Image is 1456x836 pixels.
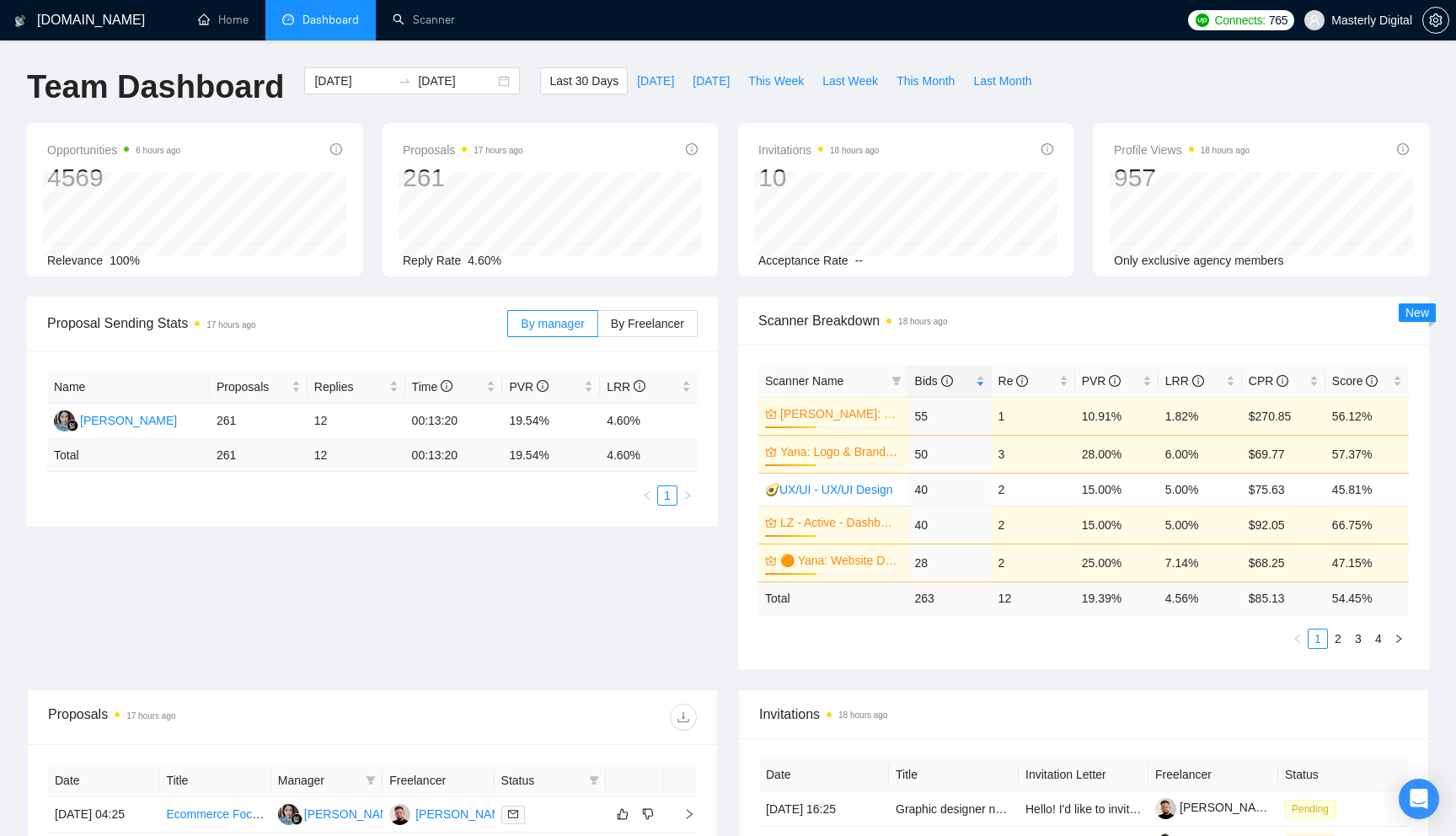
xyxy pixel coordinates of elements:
[393,13,455,27] a: searchScanner
[126,711,175,721] time: 17 hours ago
[611,317,684,330] span: By Freelancer
[759,704,1408,725] span: Invitations
[637,72,674,90] span: [DATE]
[682,490,693,501] span: right
[1041,143,1053,155] span: info-circle
[415,805,512,823] div: [PERSON_NAME]
[508,809,518,819] span: mail
[1325,435,1409,473] td: 57.37%
[830,146,879,155] time: 18 hours ago
[291,813,302,825] img: gigradar-bm.png
[549,72,618,90] span: Last 30 Days
[1075,544,1159,581] td: 25.00%
[1114,254,1284,267] span: Only exclusive agency members
[600,404,698,439] td: 4.60%
[210,404,308,439] td: 261
[398,74,411,88] span: to
[637,485,657,506] li: Previous Page
[1016,375,1028,387] span: info-circle
[671,710,696,724] span: download
[412,380,452,394] span: Time
[941,375,953,387] span: info-circle
[908,397,992,435] td: 55
[1293,634,1303,644] span: left
[362,768,379,793] span: filter
[1287,629,1308,649] button: left
[889,758,1019,791] th: Title
[1159,581,1242,614] td: 4.56 %
[366,775,376,785] span: filter
[80,411,177,430] div: [PERSON_NAME]
[278,771,359,790] span: Manager
[758,581,908,614] td: Total
[889,791,1019,827] td: Graphic designer needed
[908,473,992,506] td: 40
[1422,13,1449,27] a: setting
[658,486,677,505] a: 1
[1082,374,1121,388] span: PVR
[210,439,308,472] td: 261
[278,807,401,820] a: SL[PERSON_NAME]
[780,551,898,570] a: 🟠 Yana: Website Design - Healthcare - [DATE]
[389,804,410,825] img: VH
[502,439,600,472] td: 19.54 %
[677,485,698,506] li: Next Page
[1159,473,1242,506] td: 5.00%
[759,791,889,827] td: [DATE] 16:25
[67,420,78,431] img: gigradar-bm.png
[896,802,1028,816] a: Graphic designer needed
[908,435,992,473] td: 50
[897,72,955,90] span: This Month
[47,162,180,194] div: 4569
[48,764,159,797] th: Date
[1405,306,1429,319] span: New
[1159,544,1242,581] td: 7.14%
[1325,506,1409,544] td: 66.75%
[1422,7,1449,34] button: setting
[1109,375,1121,387] span: info-circle
[758,140,879,160] span: Invitations
[1192,375,1204,387] span: info-circle
[314,378,386,396] span: Replies
[1242,397,1325,435] td: $270.85
[330,143,342,155] span: info-circle
[1287,629,1308,649] li: Previous Page
[1285,801,1342,815] a: Pending
[1114,162,1250,194] div: 957
[670,808,695,820] span: right
[1368,629,1389,649] li: 4
[1349,630,1368,648] a: 3
[1242,473,1325,506] td: $75.63
[468,254,501,267] span: 4.60%
[638,804,658,824] button: dislike
[405,439,503,472] td: 00:13:20
[1019,758,1148,791] th: Invitation Letter
[308,439,405,472] td: 12
[1159,506,1242,544] td: 5.00%
[474,146,522,155] time: 17 hours ago
[403,162,523,194] div: 261
[1214,11,1265,29] span: Connects:
[1249,374,1288,388] span: CPR
[1325,397,1409,435] td: 56.12%
[992,506,1075,544] td: 2
[1399,779,1439,819] div: Open Intercom Messenger
[888,368,905,394] span: filter
[1348,629,1368,649] li: 3
[405,404,503,439] td: 00:13:20
[27,67,284,107] h1: Team Dashboard
[586,768,602,793] span: filter
[657,485,677,506] li: 1
[891,376,902,386] span: filter
[838,710,887,720] time: 18 hours ago
[1329,630,1347,648] a: 2
[758,162,879,194] div: 10
[589,775,599,785] span: filter
[992,581,1075,614] td: 12
[908,581,992,614] td: 263
[915,374,953,388] span: Bids
[521,317,584,330] span: By manager
[813,67,887,94] button: Last Week
[765,446,777,458] span: crown
[992,544,1075,581] td: 2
